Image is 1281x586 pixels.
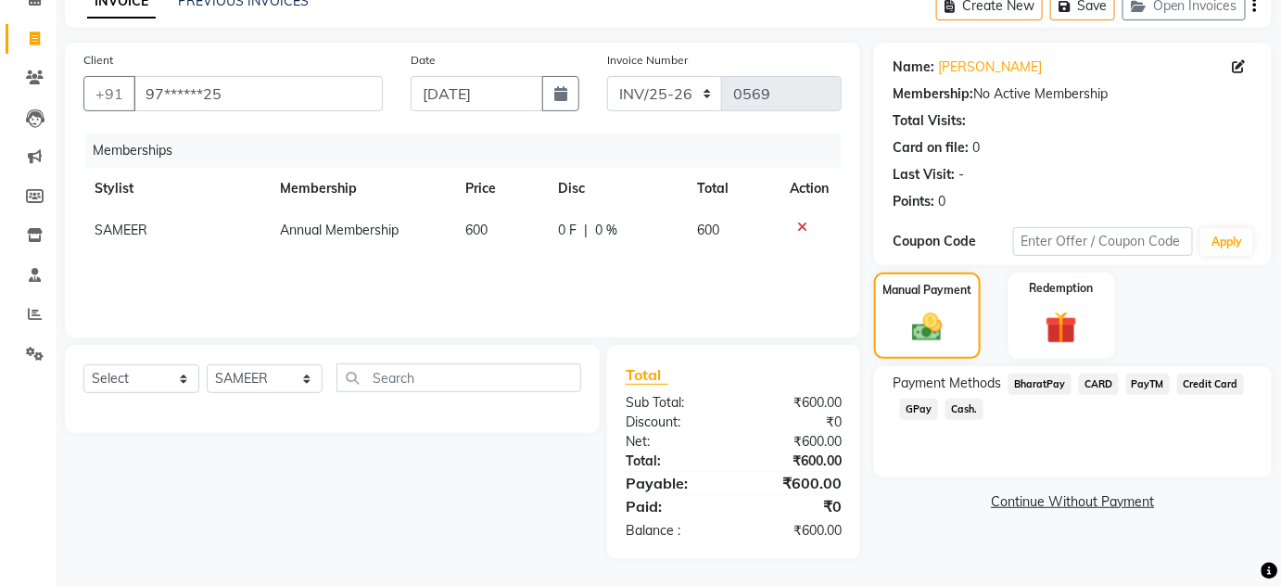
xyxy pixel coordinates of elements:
[1035,308,1087,348] img: _gift.svg
[269,168,454,210] th: Membership
[612,432,734,452] div: Net:
[584,221,588,240] span: |
[779,168,842,210] th: Action
[85,134,856,168] div: Memberships
[83,168,269,210] th: Stylist
[1126,374,1171,395] span: PayTM
[95,222,147,238] span: SAMEER
[733,452,856,471] div: ₹600.00
[697,222,719,238] span: 600
[733,413,856,432] div: ₹0
[612,521,734,541] div: Balance :
[612,472,734,494] div: Payable:
[938,192,945,211] div: 0
[893,165,955,185] div: Last Visit:
[972,138,980,158] div: 0
[958,165,964,185] div: -
[733,472,856,494] div: ₹600.00
[893,138,969,158] div: Card on file:
[612,413,734,432] div: Discount:
[612,393,734,413] div: Sub Total:
[893,192,934,211] div: Points:
[900,399,938,420] span: GPay
[133,76,383,111] input: Search by Name/Mobile/Email/Code
[411,52,436,69] label: Date
[878,492,1268,512] a: Continue Without Payment
[893,57,934,77] div: Name:
[882,282,971,299] label: Manual Payment
[626,365,668,385] span: Total
[1079,374,1119,395] span: CARD
[1200,228,1253,256] button: Apply
[612,452,734,471] div: Total:
[893,84,1253,104] div: No Active Membership
[1008,374,1072,395] span: BharatPay
[733,495,856,517] div: ₹0
[607,52,688,69] label: Invoice Number
[1013,227,1194,256] input: Enter Offer / Coupon Code
[903,310,952,345] img: _cash.svg
[454,168,547,210] th: Price
[945,399,983,420] span: Cash.
[612,495,734,517] div: Paid:
[893,232,1013,251] div: Coupon Code
[686,168,779,210] th: Total
[1177,374,1244,395] span: Credit Card
[733,393,856,413] div: ₹600.00
[547,168,686,210] th: Disc
[893,374,1001,393] span: Payment Methods
[1030,280,1094,297] label: Redemption
[465,222,488,238] span: 600
[336,363,581,392] input: Search
[83,52,113,69] label: Client
[938,57,1042,77] a: [PERSON_NAME]
[893,111,966,131] div: Total Visits:
[83,76,135,111] button: +91
[733,521,856,541] div: ₹600.00
[733,432,856,452] div: ₹600.00
[595,221,617,240] span: 0 %
[558,221,577,240] span: 0 F
[280,222,399,238] span: Annual Membership
[893,84,973,104] div: Membership:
